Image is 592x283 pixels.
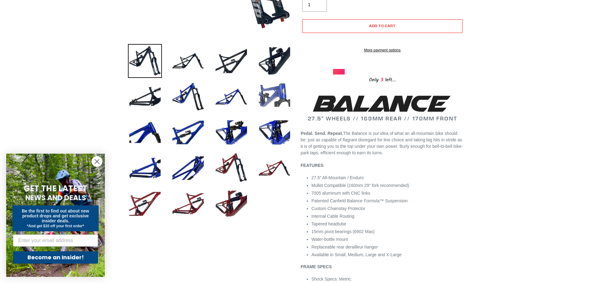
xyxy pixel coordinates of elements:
[214,44,248,78] img: Load image into Gallery viewer, BALANCE - Frame, Shock + Fork
[128,115,162,149] img: Load image into Gallery viewer, BALANCE - Frame, Shock + Fork
[379,76,385,84] span: 3
[311,229,375,234] span: 15mm pivot bearings (6902 Max)
[301,163,323,168] b: FEATURES
[171,44,205,78] img: Load image into Gallery viewer, BALANCE - Frame, Shock + Fork
[311,237,348,242] span: Water-bottle mount
[257,151,291,185] img: Load image into Gallery viewer, BALANCE - Frame, Shock + Fork
[214,151,248,185] img: Load image into Gallery viewer, BALANCE - Frame, Shock + Fork
[171,151,205,185] img: Load image into Gallery viewer, BALANCE - Frame, Shock + Fork
[311,175,364,180] span: 27.5” All-Mountain / Enduro
[301,264,332,269] b: FRAME SPECS
[214,80,248,114] img: Load image into Gallery viewer, BALANCE - Frame, Shock + Fork
[301,93,464,122] h2: 27.5" WHEELS // 169MM REAR // 170MM FRONT
[128,80,162,114] img: Load image into Gallery viewer, BALANCE - Frame, Shock + Fork
[13,234,98,247] input: Enter your email address
[302,47,462,53] a: More payment options
[301,130,464,156] p: The Balance is our idea of what an all-mountain bike should be: just as capable of flagrant disre...
[311,252,464,258] li: Available in Small, Medium, Large and X-Large
[171,187,205,221] img: Load image into Gallery viewer, BALANCE - Frame, Shock + Fork
[214,187,248,221] img: Load image into Gallery viewer, BALANCE - Frame, Shock + Fork
[214,115,248,149] img: Load image into Gallery viewer, BALANCE - Frame, Shock + Fork
[92,156,102,167] button: Close dialog
[311,277,352,281] span: Shock Specs: Metric:
[24,183,87,194] span: GET THE LATEST
[311,183,409,188] span: Mullet Compatible (160mm 29" fork recommended)
[369,23,396,28] span: Add to cart
[311,245,378,249] span: Replaceable rear derailleur hanger
[22,208,89,223] span: Be the first to find out about new product drops and get exclusive insider deals.
[301,131,343,136] b: Pedal. Send. Repeat.
[257,80,291,114] img: Load image into Gallery viewer, BALANCE - Frame, Shock + Fork
[257,115,291,149] img: Load image into Gallery viewer, BALANCE - Frame, Shock + Fork
[171,80,205,114] img: Load image into Gallery viewer, BALANCE - Frame, Shock + Fork
[311,221,464,227] li: Tapered headtube
[13,251,98,264] button: Become an Insider!
[171,115,205,149] img: Load image into Gallery viewer, BALANCE - Frame, Shock + Fork
[128,44,162,78] img: Load image into Gallery viewer, BALANCE - Frame, Shock + Fork
[311,214,354,219] span: Internal Cable Routing
[27,224,84,228] span: *And get $10 off your first order*
[25,193,86,203] span: NEWS AND DEALS
[302,19,462,33] button: Add to cart
[311,198,408,203] span: Patented Canfield Balance Formula™ Suspension
[311,191,370,196] span: 7005 aluminum with CNC links
[333,75,432,84] div: Only left...
[128,151,162,185] img: Load image into Gallery viewer, BALANCE - Frame, Shock + Fork
[128,187,162,221] img: Load image into Gallery viewer, BALANCE - Frame, Shock + Fork
[257,44,291,78] img: Load image into Gallery viewer, BALANCE - Frame, Shock + Fork
[311,206,365,211] span: Custom Chainstay Protector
